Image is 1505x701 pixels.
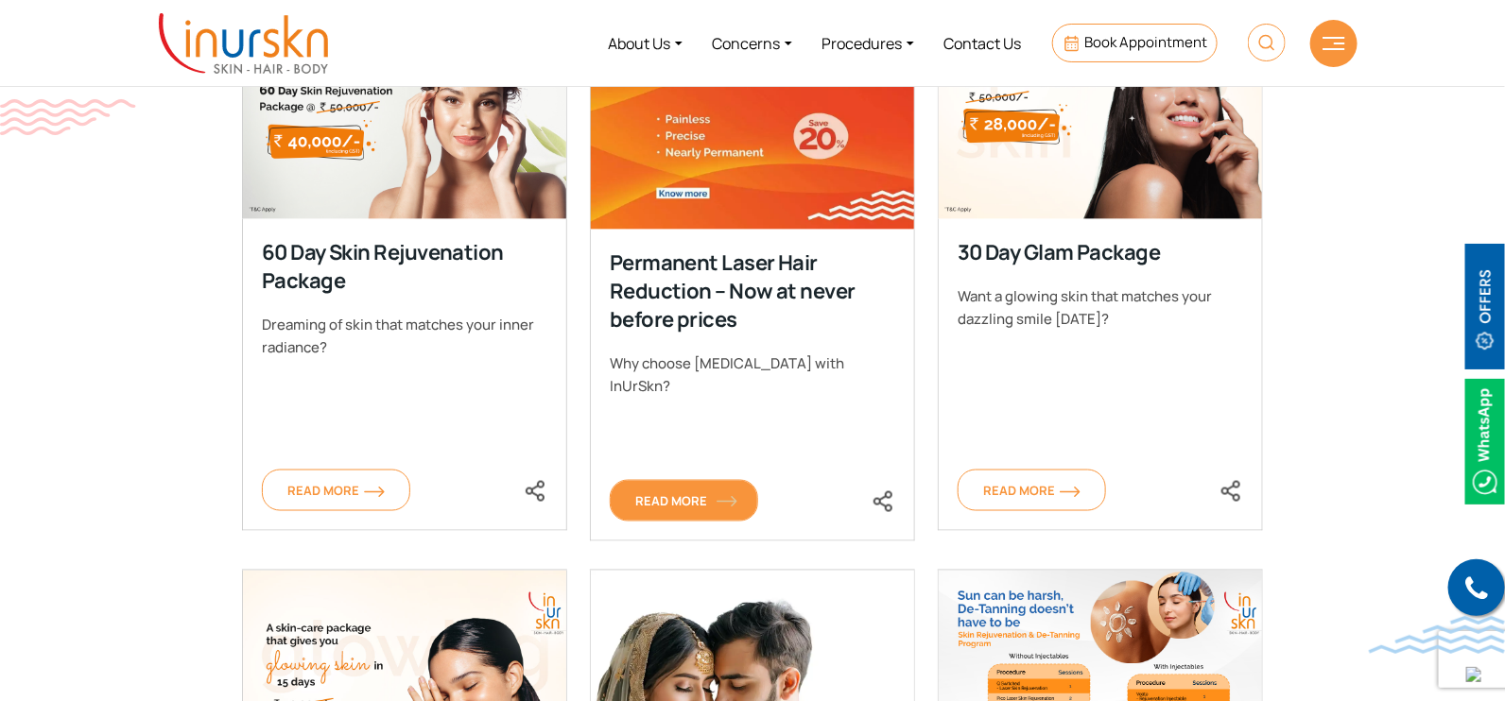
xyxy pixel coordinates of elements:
[610,352,895,398] div: Why choose [MEDICAL_DATA] with InUrSkn?
[1060,487,1081,498] img: orange-arrow
[524,479,546,500] a: <div class="socialicons"><span class="close_share"><i class="fa fa-close"></i></span> <a href="ht...
[1220,480,1242,503] img: share
[262,238,545,295] div: 60 Day Skin Rejuvenation Package
[717,496,737,507] img: orange-arrow
[1465,430,1505,451] a: Whatsappicon
[1465,379,1505,504] img: Whatsappicon
[983,482,1081,499] span: Read More
[958,470,1106,511] a: Read Moreorange-arrow
[1465,244,1505,369] img: offerBt
[287,482,385,499] span: Read More
[872,490,894,513] img: share
[698,8,807,78] a: Concerns
[594,8,698,78] a: About Us
[1220,479,1242,500] a: <div class="socialicons"><span class="close_share"><i class="fa fa-close"></i></span> <a href="ht...
[610,248,893,333] div: Permanent Laser Hair Reduction – Now at never before prices
[1323,37,1345,50] img: hamLine.svg
[958,238,1241,266] div: 30 Day Glam Package
[872,489,894,510] a: <div class="socialicons"><span class="close_share"><i class="fa fa-close"></i></span> <a href="ht...
[262,470,410,511] a: Read Moreorange-arrow
[635,492,733,509] span: Read More
[1466,667,1481,682] img: up-blue-arrow.svg
[610,480,758,521] a: Read Moreorange-arrow
[807,8,929,78] a: Procedures
[929,8,1037,78] a: Contact Us
[364,487,385,498] img: orange-arrow
[524,480,546,503] img: share
[1369,616,1505,654] img: bluewave
[1084,32,1207,52] span: Book Appointment
[1052,24,1218,62] a: Book Appointment
[958,285,1243,331] div: Want a glowing skin that matches your dazzling smile [DATE]?
[159,13,328,74] img: inurskn-logo
[1248,24,1286,61] img: HeaderSearch
[262,314,547,359] div: Dreaming of skin that matches your inner radiance?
